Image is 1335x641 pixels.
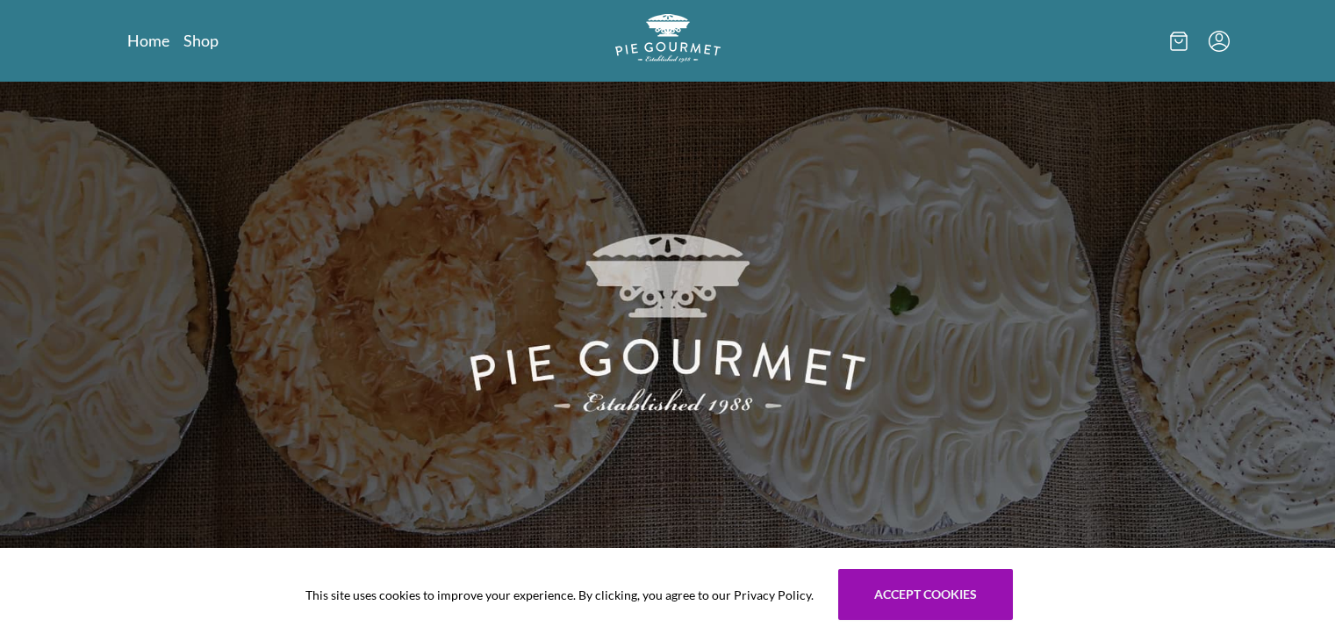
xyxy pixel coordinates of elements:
a: Logo [615,14,721,68]
a: Shop [183,30,219,51]
button: Accept cookies [838,569,1013,620]
button: Menu [1209,31,1230,52]
img: logo [615,14,721,62]
span: This site uses cookies to improve your experience. By clicking, you agree to our Privacy Policy. [305,586,814,604]
a: Home [127,30,169,51]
